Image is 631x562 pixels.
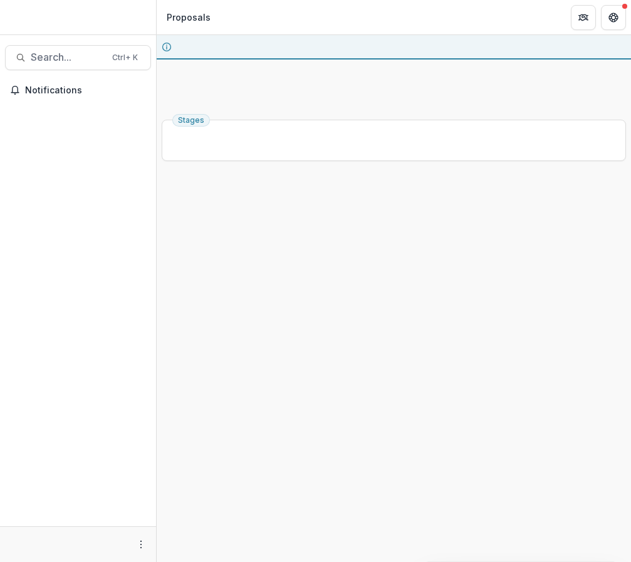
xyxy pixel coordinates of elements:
button: More [133,537,149,552]
button: Partners [571,5,596,30]
span: Stages [178,116,204,125]
nav: breadcrumb [162,8,216,26]
button: Search... [5,45,151,70]
span: Notifications [25,85,146,96]
button: Get Help [601,5,626,30]
button: Notifications [5,80,151,100]
span: Search... [31,51,105,63]
div: Ctrl + K [110,51,140,65]
div: Proposals [167,11,211,24]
